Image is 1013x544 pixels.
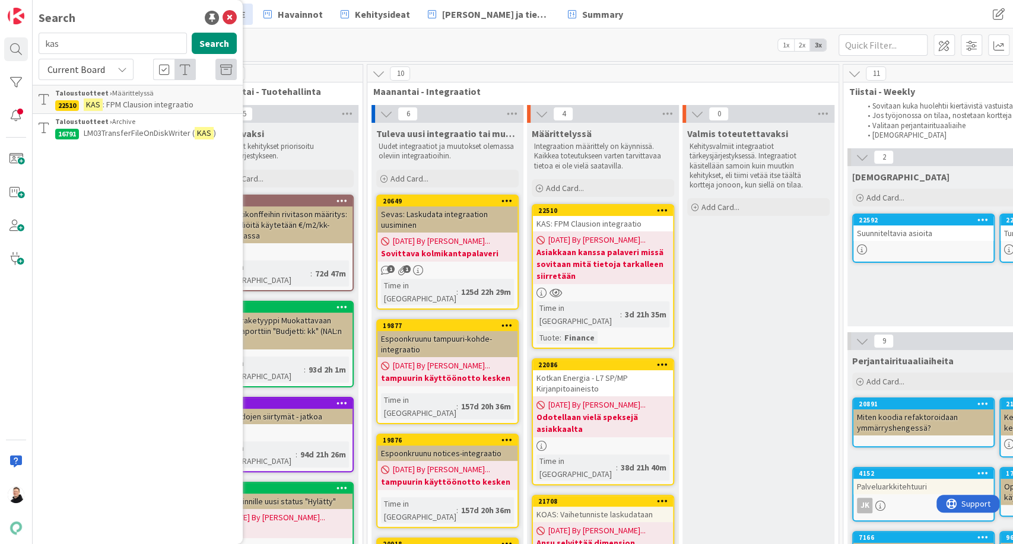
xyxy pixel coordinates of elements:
[794,39,810,51] span: 2x
[211,301,354,387] a: 21217Uusi saraketyyppi Muokattavaan talousraporttiin "Budjetti: kk" (NAL:n toive)Time in [GEOGRAP...
[618,461,669,474] div: 38d 21h 40m
[377,206,517,233] div: Sevas: Laskudata integraation uusiminen
[533,205,673,231] div: 22510KAS: FPM Clausion integraatio
[33,85,243,114] a: Taloustuotteet ›Määrittelyssä22510KAS: FPM Clausion integraatio
[456,285,458,298] span: :
[859,533,993,542] div: 7166
[8,8,24,24] img: Visit kanbanzone.com
[533,507,673,522] div: KOAS: Vaihetunniste laskudataan
[383,197,517,205] div: 20649
[546,183,584,193] span: Add Card...
[393,235,490,247] span: [DATE] By [PERSON_NAME]...
[398,107,418,121] span: 6
[853,498,993,513] div: JK
[8,486,24,503] img: AN
[536,246,669,282] b: Asiakkaan kanssa palaveri missä sovitaan mitä tietoja tarkalleen siirretään
[216,441,296,467] div: Time in [GEOGRAPHIC_DATA]
[458,504,514,517] div: 157d 20h 36m
[687,128,788,139] span: Valmis toteutettavaksi
[376,128,519,139] span: Tuleva uusi integraatio tai muutos
[852,171,950,183] span: Muistilista
[376,319,519,424] a: 19877Espoonkruunu tampuuri-kohde-integraatio[DATE] By [PERSON_NAME]...tampuurin käyttöönotto kesk...
[8,520,24,536] img: avatar
[377,196,517,233] div: 20649Sevas: Laskudata integraation uusiminen
[212,398,353,424] div: 21074Alkusaldojen siirtymät - jatkoa
[376,434,519,528] a: 19876Espoonkruunu notices-integraatio[DATE] By [PERSON_NAME]...tampuurin käyttöönotto keskenTime ...
[852,214,995,263] a: 22592Suunniteltavia asioita
[310,267,312,280] span: :
[853,468,993,494] div: 4152Palveluarkkitehtuuri
[538,206,673,215] div: 22510
[84,128,195,138] span: LM03TransferFileOnDiskWriter (
[381,497,456,523] div: Time in [GEOGRAPHIC_DATA]
[548,524,646,537] span: [DATE] By [PERSON_NAME]...
[852,467,995,521] a: 4152PalveluarkkitehtuuriJK
[377,435,517,446] div: 19876
[853,399,993,435] div: 20891Miten koodia refaktoroidaan ymmärryshengessä?
[55,88,112,97] b: Taloustuotteet ›
[381,476,514,488] b: tampuurin käyttöönotto kesken
[533,360,673,370] div: 22086
[616,461,618,474] span: :
[192,33,237,54] button: Search
[218,197,353,205] div: 21483
[533,496,673,522] div: 21708KOAS: Vaihetunniste laskudataan
[39,33,187,54] input: Search for title...
[55,88,237,98] div: Määrittelyssä
[560,331,561,344] span: :
[620,308,622,321] span: :
[218,303,353,311] div: 21217
[212,196,353,206] div: 21483
[212,302,353,349] div: 21217Uusi saraketyyppi Muokattavaan talousraporttiin "Budjetti: kk" (NAL:n toive)
[47,63,105,75] span: Current Board
[852,397,995,447] a: 20891Miten koodia refaktoroidaan ymmärryshengessä?
[458,285,514,298] div: 125d 22h 29m
[55,129,79,139] div: 16791
[393,360,490,372] span: [DATE] By [PERSON_NAME]...
[874,334,894,348] span: 9
[853,409,993,435] div: Miten koodia refaktoroidaan ymmärryshengessä?
[532,204,674,349] a: 22510KAS: FPM Clausion integraatio[DATE] By [PERSON_NAME]...Asiakkaan kanssa palaveri missä sovit...
[458,400,514,413] div: 157d 20h 36m
[212,494,353,509] div: Investoinnille uusi status "Hylätty"
[214,128,216,138] span: )
[381,393,456,419] div: Time in [GEOGRAPHIC_DATA]
[390,173,428,184] span: Add Card...
[25,2,54,16] span: Support
[379,142,516,161] p: Uudet integraatiot ja muutokset olemassa oleviin integraatioihin.
[853,479,993,494] div: Palveluarkkitehtuuri
[256,4,330,25] a: Havainnot
[214,142,351,161] p: Seuraavat kehitykset priorisoitu tärkeysjärjestykseen.
[212,409,353,424] div: Alkusaldojen siirtymät - jatkoa
[536,301,620,327] div: Time in [GEOGRAPHIC_DATA]
[304,363,306,376] span: :
[810,39,826,51] span: 3x
[355,7,410,21] span: Kehitysideat
[33,114,243,142] a: Taloustuotteet ›Archive16791LM03TransferFileOnDiskWriter (KAS)
[853,225,993,241] div: Suunniteltavia asioita
[852,355,954,367] span: Perjantairituaaliaiheita
[296,448,297,461] span: :
[212,398,353,409] div: 21074
[84,98,103,111] mark: KAS
[208,85,348,97] span: Maanantai - Tuotehallinta
[839,34,928,56] input: Quick Filter...
[853,468,993,479] div: 4152
[334,4,417,25] a: Kehitysideat
[212,483,353,509] div: 19121Investoinnille uusi status "Hylätty"
[306,363,349,376] div: 93d 2h 1m
[216,357,304,383] div: Time in [GEOGRAPHIC_DATA]
[218,399,353,408] div: 21074
[312,267,349,280] div: 72d 47m
[533,496,673,507] div: 21708
[212,302,353,313] div: 21217
[874,150,894,164] span: 2
[278,7,323,21] span: Havainnot
[866,192,904,203] span: Add Card...
[561,331,598,344] div: Finance
[701,202,739,212] span: Add Card...
[381,279,456,305] div: Time in [GEOGRAPHIC_DATA]
[376,195,519,310] a: 20649Sevas: Laskudata integraation uusiminen[DATE] By [PERSON_NAME]...Sovittava kolmikantapalaver...
[377,196,517,206] div: 20649
[561,4,630,25] a: Summary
